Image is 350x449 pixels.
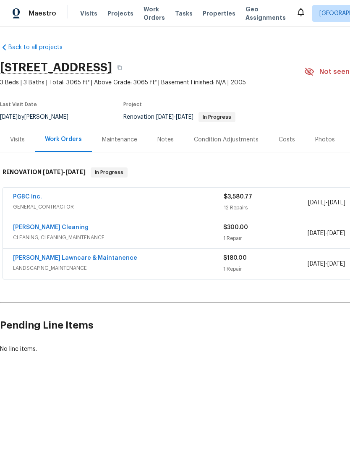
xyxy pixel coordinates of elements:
[246,5,286,22] span: Geo Assignments
[315,136,335,144] div: Photos
[224,204,308,212] div: 12 Repairs
[327,261,345,267] span: [DATE]
[144,5,165,22] span: Work Orders
[91,168,127,177] span: In Progress
[203,9,235,18] span: Properties
[175,10,193,16] span: Tasks
[13,203,224,211] span: GENERAL_CONTRACTOR
[10,136,25,144] div: Visits
[43,169,63,175] span: [DATE]
[13,264,223,272] span: LANDSCAPING_MAINTENANCE
[157,136,174,144] div: Notes
[308,260,345,268] span: -
[327,230,345,236] span: [DATE]
[3,167,86,178] h6: RENOVATION
[328,200,345,206] span: [DATE]
[65,169,86,175] span: [DATE]
[107,9,133,18] span: Projects
[224,194,252,200] span: $3,580.77
[176,114,193,120] span: [DATE]
[29,9,56,18] span: Maestro
[80,9,97,18] span: Visits
[223,265,307,273] div: 1 Repair
[156,114,174,120] span: [DATE]
[43,169,86,175] span: -
[112,60,127,75] button: Copy Address
[308,200,326,206] span: [DATE]
[123,114,235,120] span: Renovation
[123,102,142,107] span: Project
[279,136,295,144] div: Costs
[156,114,193,120] span: -
[223,224,248,230] span: $300.00
[223,234,307,243] div: 1 Repair
[308,229,345,238] span: -
[13,194,42,200] a: PGBC inc.
[13,224,89,230] a: [PERSON_NAME] Cleaning
[13,255,137,261] a: [PERSON_NAME] Lawncare & Maintanence
[223,255,247,261] span: $180.00
[199,115,235,120] span: In Progress
[194,136,259,144] div: Condition Adjustments
[45,135,82,144] div: Work Orders
[13,233,223,242] span: CLEANING, CLEANING_MAINTENANCE
[308,261,325,267] span: [DATE]
[308,230,325,236] span: [DATE]
[308,198,345,207] span: -
[102,136,137,144] div: Maintenance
